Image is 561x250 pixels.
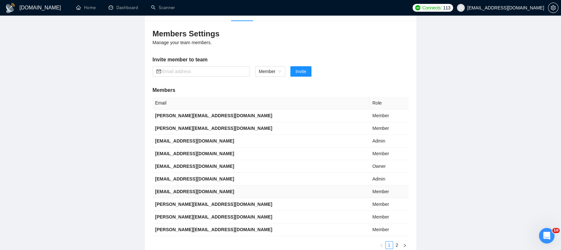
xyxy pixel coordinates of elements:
[370,147,409,160] td: Member
[459,6,463,10] span: user
[378,241,385,249] button: left
[370,135,409,147] td: Admin
[155,113,273,118] b: [PERSON_NAME][EMAIL_ADDRESS][DOMAIN_NAME]
[370,109,409,122] td: Member
[385,241,393,249] li: 1
[552,228,560,233] span: 10
[76,5,96,10] a: homeHome
[401,241,409,249] li: Next Page
[393,241,401,249] li: 2
[548,5,558,10] span: setting
[153,40,212,45] span: Manage your team members.
[157,69,161,74] span: mail
[393,242,401,249] a: 2
[162,68,246,75] input: Email address
[415,5,420,10] img: upwork-logo.png
[155,189,234,194] b: [EMAIL_ADDRESS][DOMAIN_NAME]
[386,242,393,249] a: 1
[403,244,407,247] span: right
[378,241,385,249] li: Previous Page
[290,66,311,77] button: Invite
[153,56,409,64] h5: Invite member to team
[155,164,234,169] b: [EMAIL_ADDRESS][DOMAIN_NAME]
[370,97,409,109] th: Role
[548,5,558,10] a: setting
[422,4,442,11] span: Connects:
[370,173,409,185] td: Admin
[155,138,234,144] b: [EMAIL_ADDRESS][DOMAIN_NAME]
[443,4,450,11] span: 113
[370,211,409,223] td: Member
[370,223,409,236] td: Member
[5,3,16,13] img: logo
[153,97,370,109] th: Email
[539,228,555,244] iframe: Intercom live chat
[109,5,138,10] a: dashboardDashboard
[155,151,234,156] b: [EMAIL_ADDRESS][DOMAIN_NAME]
[259,67,281,76] span: Member
[153,86,409,94] h5: Members
[370,122,409,135] td: Member
[155,126,273,131] b: [PERSON_NAME][EMAIL_ADDRESS][DOMAIN_NAME]
[151,5,175,10] a: searchScanner
[155,214,273,219] b: [PERSON_NAME][EMAIL_ADDRESS][DOMAIN_NAME]
[370,198,409,211] td: Member
[155,202,273,207] b: [PERSON_NAME][EMAIL_ADDRESS][DOMAIN_NAME]
[155,227,273,232] b: [PERSON_NAME][EMAIL_ADDRESS][DOMAIN_NAME]
[296,68,306,75] span: Invite
[401,241,409,249] button: right
[370,185,409,198] td: Member
[380,244,383,247] span: left
[155,176,234,181] b: [EMAIL_ADDRESS][DOMAIN_NAME]
[153,29,409,39] h3: Members Settings
[548,3,558,13] button: setting
[370,160,409,173] td: Owner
